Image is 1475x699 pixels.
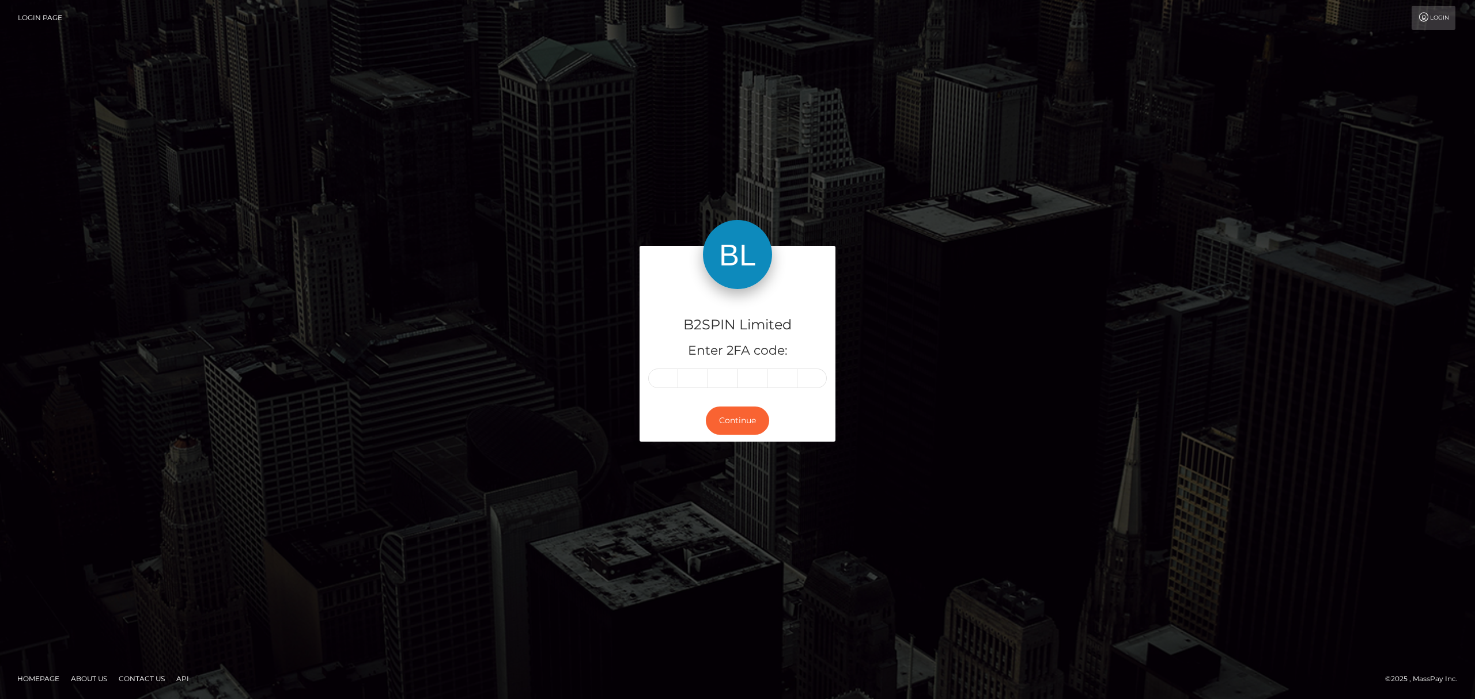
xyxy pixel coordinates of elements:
a: Login [1412,6,1455,30]
a: Login Page [18,6,62,30]
button: Continue [706,407,769,435]
h4: B2SPIN Limited [648,315,827,335]
div: © 2025 , MassPay Inc. [1385,673,1466,685]
a: Contact Us [114,670,169,687]
a: API [172,670,194,687]
h5: Enter 2FA code: [648,342,827,360]
a: About Us [66,670,112,687]
a: Homepage [13,670,64,687]
img: B2SPIN Limited [703,220,772,289]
